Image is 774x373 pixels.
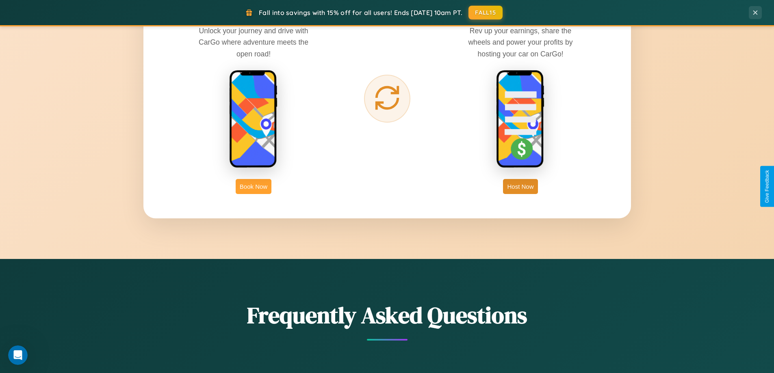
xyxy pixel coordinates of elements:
img: rent phone [229,70,278,169]
button: Book Now [236,179,271,194]
img: host phone [496,70,545,169]
h2: Frequently Asked Questions [143,300,631,331]
p: Unlock your journey and drive with CarGo where adventure meets the open road! [193,25,314,59]
button: Host Now [503,179,538,194]
span: Fall into savings with 15% off for all users! Ends [DATE] 10am PT. [259,9,462,17]
button: FALL15 [468,6,503,19]
div: Give Feedback [764,170,770,203]
iframe: Intercom live chat [8,345,28,365]
p: Rev up your earnings, share the wheels and power your profits by hosting your car on CarGo! [460,25,581,59]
